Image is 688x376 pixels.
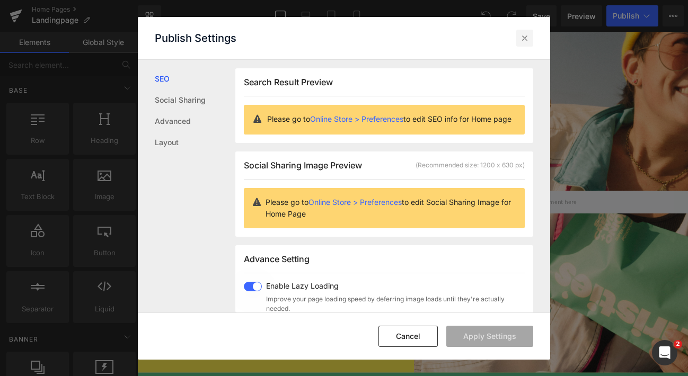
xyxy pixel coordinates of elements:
h1: EAT HAPPY [36,184,322,222]
span: 2 [674,340,682,348]
p: Please go to to edit SEO info for Home page [267,113,517,125]
span: Social Sharing Image Preview [244,160,362,171]
button: Apply Settings [446,326,533,347]
div: (Recommended size: 1200 x 630 px) [416,160,525,170]
i: SUPER NATURAL POTATO CHIPS [36,227,307,250]
a: Social Sharing [155,89,235,111]
button: Cancel [378,326,438,347]
a: SHOP NOW [36,293,103,320]
p: Publish Settings [155,32,236,44]
span: Advance Setting [244,254,310,264]
a: Layout [155,132,235,153]
a: Online Store > Preferences [310,114,403,123]
span: Improve your page loading speed by deferring image loads until they're actually needed. [266,294,525,314]
p: Please go to to edit Social Sharing Image for Home Page [266,196,516,220]
a: Advanced [155,111,235,132]
span: Search Result Preview [244,77,333,87]
h1: SNACK VEGAN [36,108,322,184]
span: Enable Lazy Loading [266,282,525,290]
a: SEO [155,68,235,89]
span: SHOP NOW [47,300,92,312]
iframe: Intercom live chat [652,340,677,365]
a: Online Store > Preferences [308,198,402,207]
